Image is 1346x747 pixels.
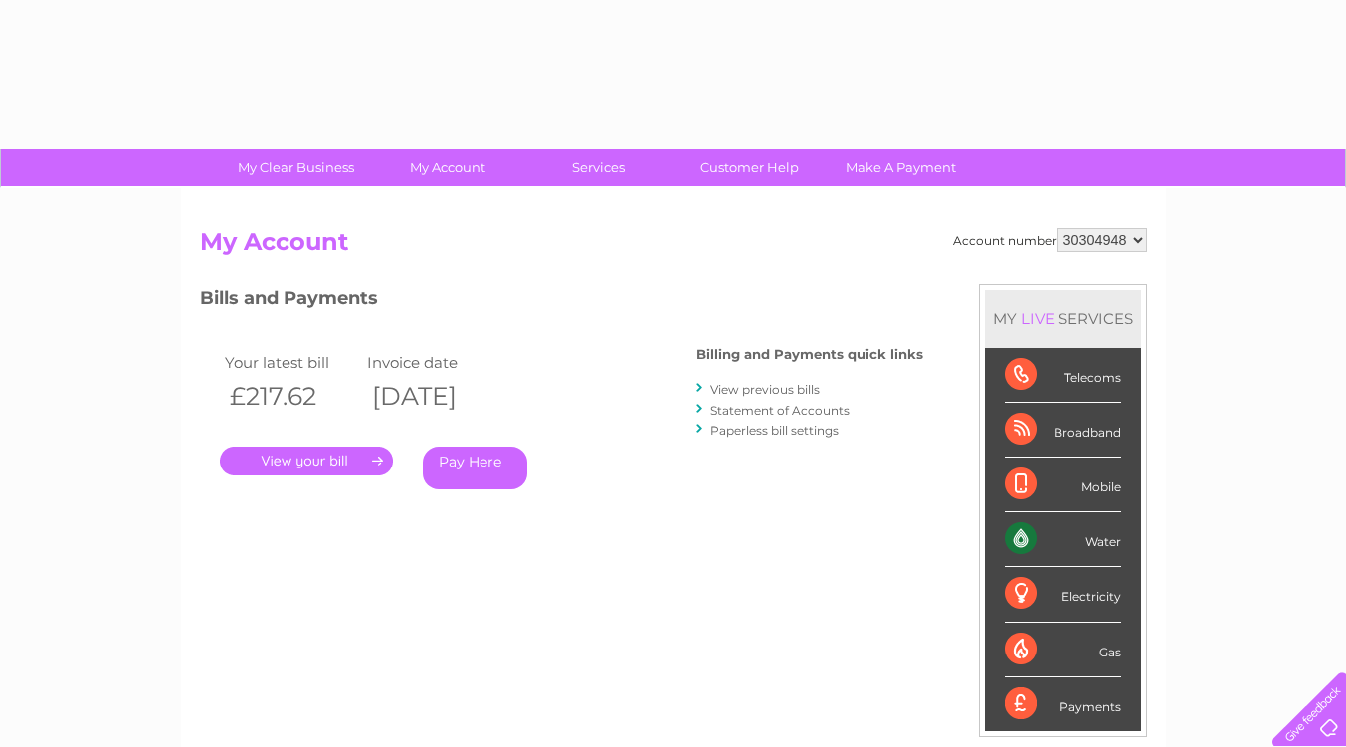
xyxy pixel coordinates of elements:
div: MY SERVICES [985,290,1141,347]
a: Pay Here [423,447,527,489]
h2: My Account [200,228,1147,266]
div: Account number [953,228,1147,252]
div: Payments [1005,677,1121,731]
div: Broadband [1005,403,1121,458]
a: Services [516,149,680,186]
div: Electricity [1005,567,1121,622]
a: My Account [365,149,529,186]
a: My Clear Business [214,149,378,186]
a: . [220,447,393,475]
a: Paperless bill settings [710,423,839,438]
div: Gas [1005,623,1121,677]
td: Your latest bill [220,349,363,376]
a: Make A Payment [819,149,983,186]
th: £217.62 [220,376,363,417]
th: [DATE] [362,376,505,417]
a: View previous bills [710,382,820,397]
a: Statement of Accounts [710,403,850,418]
div: LIVE [1017,309,1058,328]
h4: Billing and Payments quick links [696,347,923,362]
td: Invoice date [362,349,505,376]
div: Mobile [1005,458,1121,512]
div: Telecoms [1005,348,1121,403]
div: Water [1005,512,1121,567]
h3: Bills and Payments [200,284,923,319]
a: Customer Help [668,149,832,186]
